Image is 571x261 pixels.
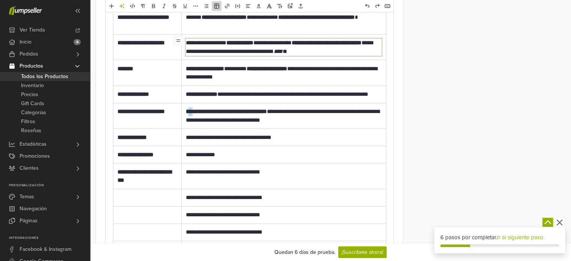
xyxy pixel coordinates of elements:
[170,1,179,11] a: Eliminado
[233,1,243,11] a: Incrustar
[383,1,392,11] a: Atajos
[149,1,158,11] a: Negrita
[338,246,387,258] a: ¡Suscríbete ahora!
[21,117,35,126] span: Filtros
[274,248,335,256] div: Quedan 6 días de prueba.
[74,39,81,45] span: 6
[180,1,190,11] a: Subrayado
[9,183,90,188] p: Personalización
[128,1,137,11] a: HTML
[21,81,44,90] span: Inventario
[159,1,169,11] a: Cursiva
[21,90,38,99] span: Precios
[212,1,221,11] a: Tabla
[243,1,253,11] a: Alineación
[201,1,211,11] a: Lista
[9,236,90,240] p: Integraciones
[20,24,45,36] span: Ver Tienda
[285,1,295,11] a: Subir imágenes
[20,48,38,60] span: Pedidos
[497,234,544,241] a: Ir al siguiente paso.
[20,60,43,72] span: Productos
[264,1,274,11] a: Fuente
[296,1,306,11] a: Subir archivos
[362,1,372,11] a: Deshacer
[20,215,38,227] span: Páginas
[21,126,41,135] span: Reseñas
[117,1,127,11] a: Herramientas de IA
[21,108,46,117] span: Categorías
[20,138,47,150] span: Estadísticas
[191,1,200,11] a: Más formato
[20,36,32,48] span: Inicio
[21,99,44,108] span: Gift Cards
[173,35,184,46] a: Alternar
[20,243,71,255] span: Facebook & Instagram
[372,1,382,11] a: Rehacer
[107,1,116,11] a: Añadir
[21,72,68,81] span: Todos los Productos
[275,1,285,11] a: Tamaño de fuente
[138,1,148,11] a: Formato
[222,1,232,11] a: Enlace
[254,1,264,11] a: Color del texto
[20,203,47,215] span: Navegación
[440,233,559,242] div: 6 pasos por completar.
[20,150,50,162] span: Promociones
[20,162,39,174] span: Clientes
[20,191,34,203] span: Temas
